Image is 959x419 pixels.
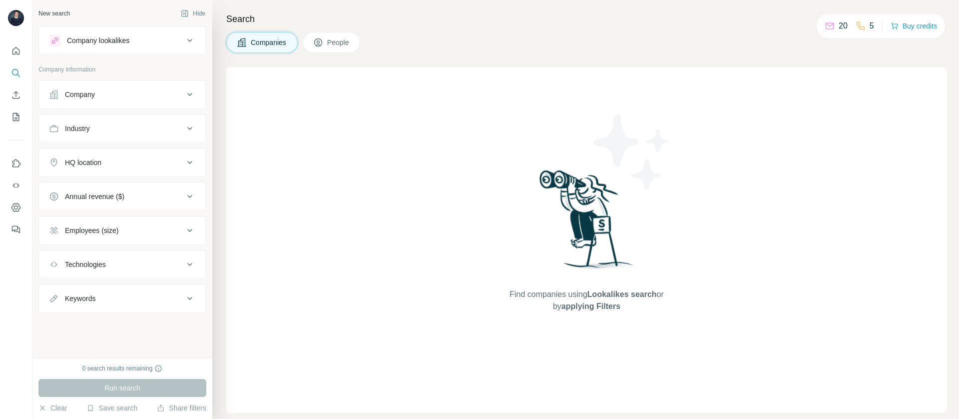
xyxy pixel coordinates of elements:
button: Company lookalikes [39,28,206,52]
div: Annual revenue ($) [65,191,124,201]
button: Search [8,64,24,82]
span: People [327,37,350,47]
button: Annual revenue ($) [39,184,206,208]
div: New search [38,9,70,18]
img: Avatar [8,10,24,26]
button: Keywords [39,286,206,310]
button: My lists [8,108,24,126]
img: Surfe Illustration - Stars [587,107,677,197]
div: 0 search results remaining [82,364,163,373]
button: Employees (size) [39,218,206,242]
div: Employees (size) [65,225,118,235]
span: Companies [251,37,287,47]
span: applying Filters [561,302,620,310]
h4: Search [226,12,947,26]
button: Hide [174,6,212,21]
div: Company [65,89,95,99]
button: Feedback [8,220,24,238]
div: Technologies [65,259,106,269]
p: Company information [38,65,206,74]
span: Lookalikes search [587,290,657,298]
button: Industry [39,116,206,140]
button: Use Surfe on LinkedIn [8,154,24,172]
button: Dashboard [8,198,24,216]
button: Share filters [157,403,206,413]
p: 20 [839,20,848,32]
button: Enrich CSV [8,86,24,104]
div: HQ location [65,157,101,167]
button: Clear [38,403,67,413]
button: Company [39,82,206,106]
div: Company lookalikes [67,35,129,45]
button: HQ location [39,150,206,174]
button: Buy credits [891,19,937,33]
div: Industry [65,123,90,133]
span: Find companies using or by [506,288,666,312]
p: 5 [870,20,874,32]
button: Quick start [8,42,24,60]
button: Save search [86,403,137,413]
button: Technologies [39,252,206,276]
div: Keywords [65,293,95,303]
img: Surfe Illustration - Woman searching with binoculars [535,167,639,279]
button: Use Surfe API [8,176,24,194]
